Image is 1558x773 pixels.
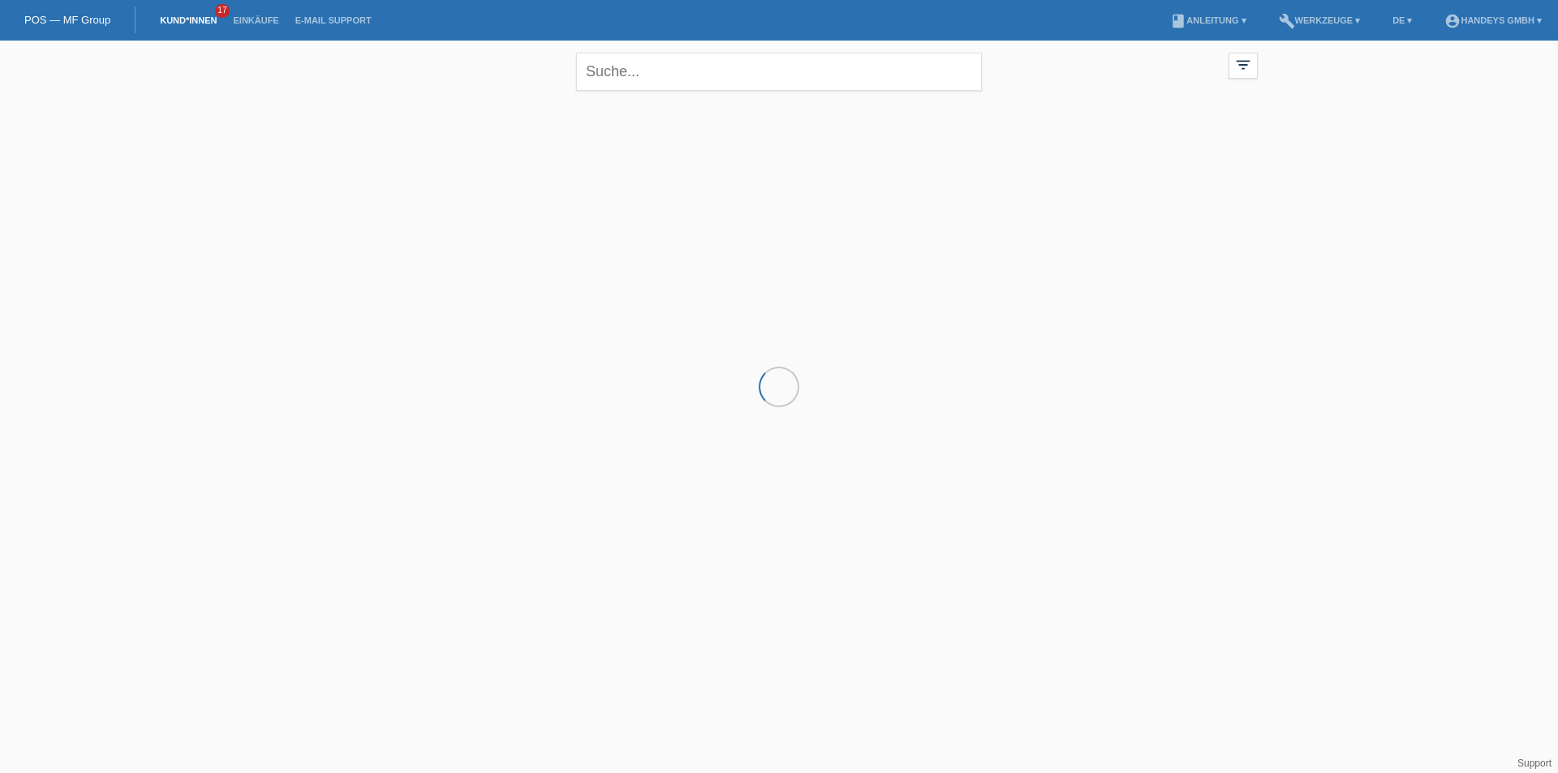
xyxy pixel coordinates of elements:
a: Support [1517,758,1552,769]
a: Einkäufe [225,15,286,25]
a: bookAnleitung ▾ [1162,15,1254,25]
i: build [1279,13,1295,29]
i: book [1170,13,1186,29]
div: Sie haben die falsche Anmeldeseite in Ihren Lesezeichen/Favoriten gespeichert. Bitte nicht [DOMAI... [617,43,941,90]
span: 17 [215,4,230,18]
a: DE ▾ [1384,15,1420,25]
a: E-Mail Support [287,15,380,25]
i: account_circle [1444,13,1461,29]
a: POS — MF Group [24,14,110,26]
a: account_circleHandeys GmbH ▾ [1436,15,1550,25]
a: buildWerkzeuge ▾ [1271,15,1369,25]
a: Kund*innen [152,15,225,25]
